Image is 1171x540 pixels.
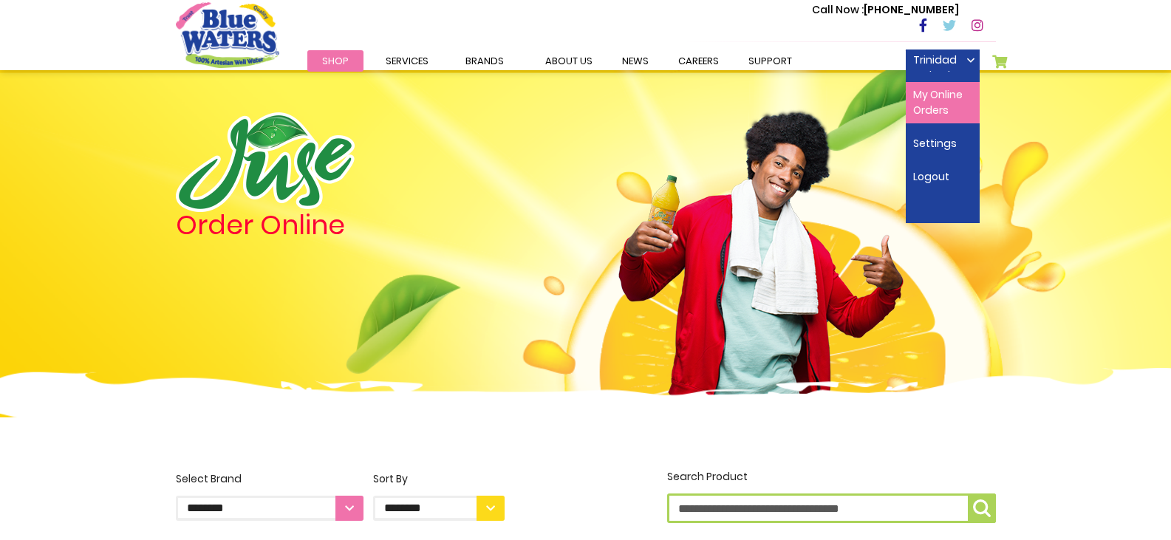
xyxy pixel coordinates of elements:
a: careers [663,50,734,72]
h4: Order Online [176,212,505,239]
a: about us [530,50,607,72]
input: Search Product [667,493,996,523]
span: Services [386,54,429,68]
a: My Online Orders [906,82,980,123]
a: Logout [906,164,980,190]
a: store logo [176,2,279,67]
a: News [607,50,663,72]
a: Trinidad Orthodontic Centre Ltd [906,49,980,72]
span: Shop [322,54,349,68]
img: search-icon.png [973,499,991,517]
span: Brands [465,54,504,68]
select: Select Brand [176,496,363,521]
select: Sort By [373,496,505,521]
a: Settings [906,131,980,157]
p: [PHONE_NUMBER] [812,2,959,18]
div: Sort By [373,471,505,487]
a: support [734,50,807,72]
label: Select Brand [176,471,363,521]
span: Call Now : [812,2,864,17]
img: man.png [617,85,905,401]
label: Search Product [667,469,996,523]
img: logo [176,112,355,212]
button: Search Product [968,493,996,523]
